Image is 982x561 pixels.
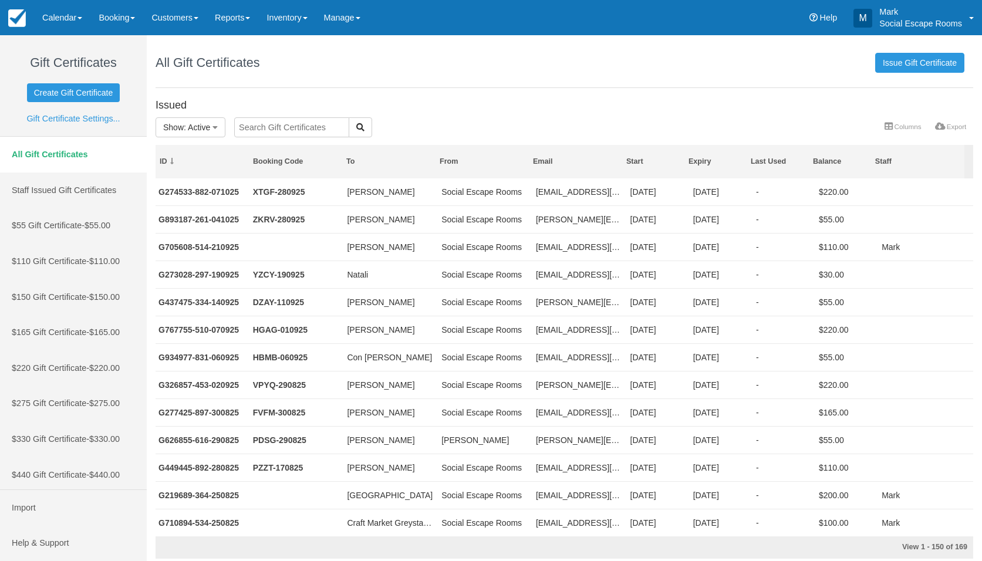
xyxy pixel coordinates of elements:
[627,454,690,481] td: 28/08/2025
[438,398,533,426] td: Social Escape Rooms
[753,398,816,426] td: -
[156,56,259,70] h1: All Gift Certificates
[156,454,250,481] td: G449445-892-280825
[690,509,753,536] td: 25/08/2026
[344,481,438,509] td: Ashfield Public School
[156,205,250,233] td: G893187-261-041025
[753,343,816,371] td: -
[234,117,349,137] input: Search Gift Certificates
[12,470,86,479] span: $440 Gift Certificate
[89,363,120,373] span: $220.00
[853,9,872,28] div: M
[816,509,879,536] td: $100.00
[250,288,345,316] td: DZAY-110925
[438,371,533,398] td: Social Escape Rooms
[250,178,345,206] td: XTGF-280925
[533,454,627,481] td: richchang01@hotmail.com
[690,205,753,233] td: 03/10/2028
[253,463,303,472] a: PZZT-170825
[627,233,690,261] td: 21/09/2025
[250,261,345,288] td: YZCY-190925
[156,343,250,371] td: G934977-831-060925
[156,178,250,206] td: G274533-882-071025
[816,261,879,288] td: $30.00
[253,408,305,417] a: FVFM-300825
[344,509,438,536] td: Craft Market Greystanes
[690,481,753,509] td: 25/08/2026
[89,398,120,408] span: $275.00
[438,343,533,371] td: Social Escape Rooms
[89,434,120,444] span: $330.00
[690,343,753,371] td: 05/09/2028
[753,371,816,398] td: -
[690,426,753,454] td: 28/08/2028
[816,426,879,454] td: $55.00
[875,53,964,73] a: Issue Gift Certificate
[751,157,805,167] div: Last Used
[253,353,308,362] a: HBMB-060925
[816,343,879,371] td: $55.00
[816,233,879,261] td: $110.00
[156,371,250,398] td: G326857-453-020925
[753,316,816,343] td: -
[158,242,239,252] a: G705608-514-210925
[27,83,120,102] a: Create Gift Certificate
[253,380,306,390] a: VPYQ-290825
[253,270,305,279] a: YZCY-190925
[12,398,86,408] span: $275 Gift Certificate
[184,123,210,132] span: : Active
[753,261,816,288] td: -
[156,288,250,316] td: G437475-334-140925
[158,325,239,334] a: G767755-510-070925
[253,435,306,445] a: PDSG-290825
[816,316,879,343] td: $220.00
[879,481,973,509] td: Mark
[89,470,120,479] span: $440.00
[89,292,120,302] span: $150.00
[627,178,690,206] td: 07/10/2025
[753,178,816,206] td: -
[440,157,525,167] div: From
[816,178,879,206] td: $220.00
[533,205,627,233] td: shefali.chaukra@gmail.com
[875,157,961,167] div: Staff
[533,343,627,371] td: squashcon@yahoo.com.au
[9,56,138,70] h1: Gift Certificates
[344,371,438,398] td: John
[533,398,627,426] td: rileyambrose54@gmail.com
[344,205,438,233] td: Shefali Mirpuri
[627,481,690,509] td: 25/08/2025
[438,288,533,316] td: Social Escape Rooms
[12,327,86,337] span: $165 Gift Certificate
[816,371,879,398] td: $220.00
[346,157,431,167] div: To
[533,316,627,343] td: medinaderoux@gmail.com
[627,288,690,316] td: 14/09/2025
[753,454,816,481] td: -
[753,509,816,536] td: -
[438,454,533,481] td: Social Escape Rooms
[8,9,26,27] img: checkfront-main-nav-mini-logo.png
[690,398,753,426] td: 29/08/2028
[753,481,816,509] td: -
[12,363,86,373] span: $220 Gift Certificate
[158,187,239,197] a: G274533-882-071025
[533,481,627,509] td: camila.qoliv@gmail.com
[816,398,879,426] td: $165.00
[12,434,86,444] span: $330 Gift Certificate
[253,157,338,167] div: Booking Code
[156,426,250,454] td: G626855-616-290825
[533,371,627,398] td: john@scicluna.co
[438,426,533,454] td: Dixon
[344,233,438,261] td: Mike Faulkner
[627,509,690,536] td: 25/08/2025
[879,233,973,261] td: Mark
[250,426,345,454] td: PDSG-290825
[690,233,753,261] td: 21/09/2026
[156,100,973,111] h4: Issued
[156,316,250,343] td: G767755-510-070925
[438,178,533,206] td: Social Escape Rooms
[533,288,627,316] td: chris.prestwich@allens.com.au
[753,426,816,454] td: -
[250,343,345,371] td: HBMB-060925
